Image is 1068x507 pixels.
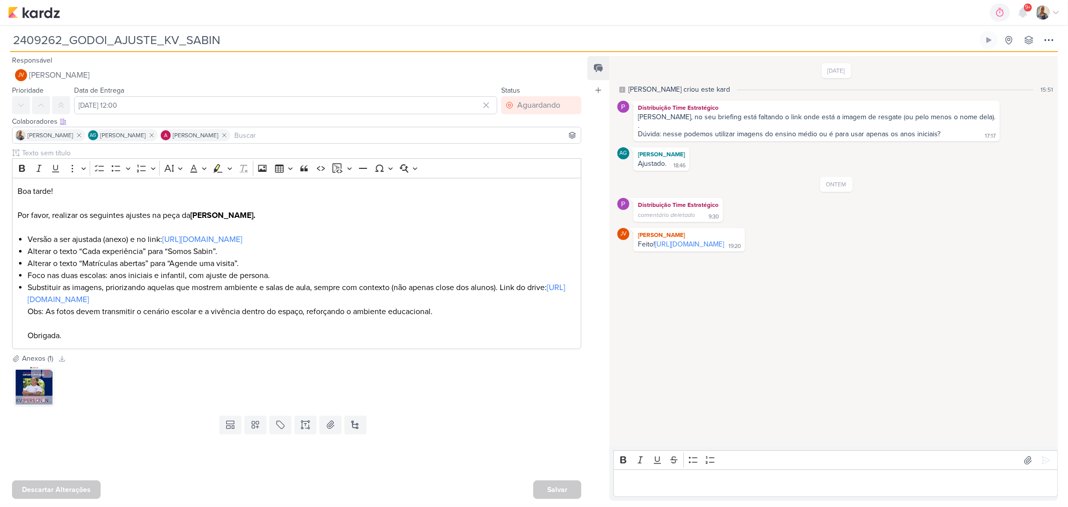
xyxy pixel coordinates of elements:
label: Responsável [12,56,52,65]
div: 9:30 [708,213,719,221]
img: yg2U0uiYDZtegpxghw3ozy8meOsdUh9RvonGlPmR.jpg [14,366,54,406]
div: KV [PERSON_NAME].jpg [14,396,54,406]
span: comentário deletado [638,211,695,218]
div: Colaboradores [12,116,581,127]
div: Aline Gimenez Graciano [88,130,98,140]
li: Versão a ser ajustada (anexo) e no link: [28,233,576,245]
div: Editor toolbar [613,450,1058,470]
a: [URL][DOMAIN_NAME] [655,240,724,248]
div: [PERSON_NAME] [635,230,743,240]
div: 15:51 [1040,85,1053,94]
p: Boa tarde! Por favor, realizar os seguintes ajustes na peça da [18,185,576,221]
span: [PERSON_NAME] [100,131,146,140]
div: [PERSON_NAME] criou este kard [628,84,730,95]
div: Joney Viana [617,228,629,240]
strong: [PERSON_NAME]. [190,210,255,220]
div: 18:46 [673,162,685,170]
div: [PERSON_NAME], no seu briefing está faltando o link onde está a imagem de resgate (ou pelo menos ... [638,113,995,121]
li: Foco nas duas escolas: anos iniciais e infantil, com ajuste de persona. [28,270,576,282]
div: Ligar relógio [985,36,993,44]
div: Dúvida: nesse podemos utilizar imagens do ensino médio ou é para usar apenas os anos iniciais? [638,130,940,138]
span: [PERSON_NAME] [29,69,90,81]
span: [PERSON_NAME] [28,131,73,140]
p: AG [620,151,627,156]
div: Editor editing area: main [12,178,581,350]
div: . [638,121,995,130]
button: JV [PERSON_NAME] [12,66,581,84]
input: Texto sem título [20,148,581,158]
input: Kard Sem Título [10,31,978,49]
div: Aguardando [517,99,560,111]
li: Alterar o texto “Matrículas abertas” para “Agende uma visita”. [28,258,576,270]
li: Substituir as imagens, priorizando aquelas que mostrem ambiente e salas de aula, sempre com conte... [28,282,576,342]
img: Distribuição Time Estratégico [617,198,629,210]
img: Iara Santos [1036,6,1050,20]
label: Status [501,86,520,95]
p: JV [620,231,626,237]
label: Prioridade [12,86,44,95]
button: Aguardando [501,96,581,114]
div: Editor editing area: main [613,469,1058,497]
input: Select a date [74,96,497,114]
img: Alessandra Gomes [161,130,171,140]
div: Editor toolbar [12,158,581,178]
img: Iara Santos [16,130,26,140]
span: 9+ [1025,4,1031,12]
div: Distribuição Time Estratégico [635,103,998,113]
div: Ajustado. [638,159,666,168]
div: Feito! [638,240,724,248]
a: [URL][DOMAIN_NAME] [162,234,242,244]
span: [PERSON_NAME] [173,131,218,140]
div: Distribuição Time Estratégico [635,200,721,210]
p: JV [18,73,24,78]
div: Anexos (1) [22,353,53,364]
div: 19:20 [729,242,741,250]
img: Distribuição Time Estratégico [617,101,629,113]
li: Alterar o texto “Cada experiência” para “Somos Sabin”. [28,245,576,258]
div: Joney Viana [15,69,27,81]
div: 17:17 [985,132,996,140]
label: Data de Entrega [74,86,124,95]
div: [PERSON_NAME] [635,149,687,159]
p: AG [90,133,97,138]
input: Buscar [232,129,579,141]
img: kardz.app [8,7,60,19]
div: Aline Gimenez Graciano [617,147,629,159]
